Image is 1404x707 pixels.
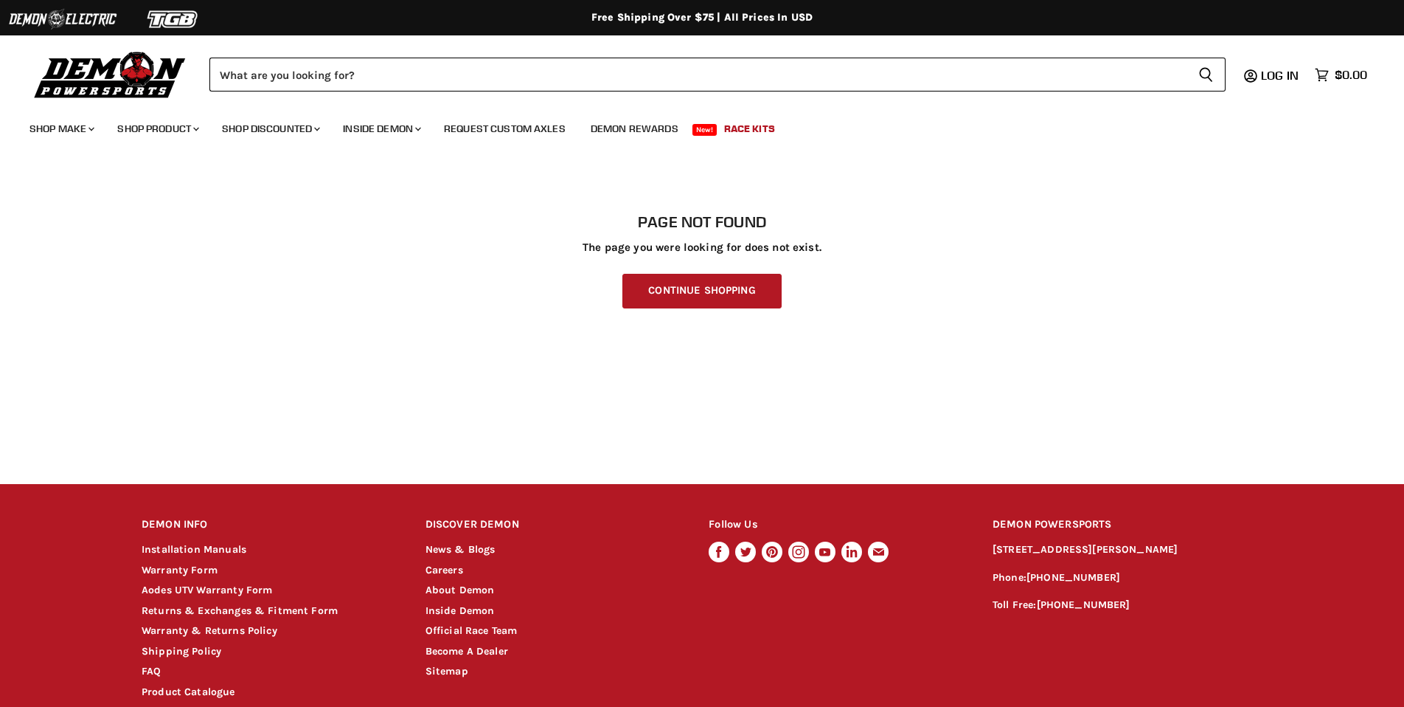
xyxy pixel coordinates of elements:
p: The page you were looking for does not exist. [142,241,1262,254]
a: Continue Shopping [622,274,781,308]
a: Request Custom Axles [433,114,577,144]
a: Shop Product [106,114,208,144]
a: Inside Demon [425,604,495,617]
a: Shipping Policy [142,645,221,658]
a: Installation Manuals [142,543,246,556]
a: Race Kits [713,114,786,144]
h2: DISCOVER DEMON [425,508,681,542]
img: Demon Powersports [29,48,191,100]
h1: Page not found [142,213,1262,231]
div: Free Shipping Over $75 | All Prices In USD [112,11,1292,24]
a: [PHONE_NUMBER] [1026,571,1120,584]
a: Returns & Exchanges & Fitment Form [142,604,338,617]
span: Log in [1261,68,1299,83]
a: News & Blogs [425,543,496,556]
img: TGB Logo 2 [118,5,229,33]
p: Toll Free: [993,597,1262,614]
a: Sitemap [425,665,468,677]
a: Aodes UTV Warranty Form [142,584,272,596]
h2: DEMON INFO [142,508,397,542]
a: Careers [425,564,463,576]
a: Warranty & Returns Policy [142,624,277,637]
h2: DEMON POWERSPORTS [993,508,1262,542]
a: Warranty Form [142,564,218,576]
img: Demon Electric Logo 2 [7,5,118,33]
a: FAQ [142,665,161,677]
a: Shop Discounted [211,114,329,144]
a: Shop Make [18,114,103,144]
h2: Follow Us [709,508,965,542]
ul: Main menu [18,108,1363,144]
input: Search [209,58,1186,92]
span: $0.00 [1335,68,1367,82]
a: Inside Demon [332,114,430,144]
a: Demon Rewards [580,114,689,144]
form: Product [209,58,1226,92]
a: About Demon [425,584,495,596]
span: New! [692,124,717,136]
a: Product Catalogue [142,686,235,698]
a: Become A Dealer [425,645,508,658]
p: [STREET_ADDRESS][PERSON_NAME] [993,542,1262,559]
a: [PHONE_NUMBER] [1037,599,1130,611]
a: Official Race Team [425,624,518,637]
p: Phone: [993,570,1262,587]
a: Log in [1254,69,1307,82]
button: Search [1186,58,1226,92]
a: $0.00 [1307,64,1375,86]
